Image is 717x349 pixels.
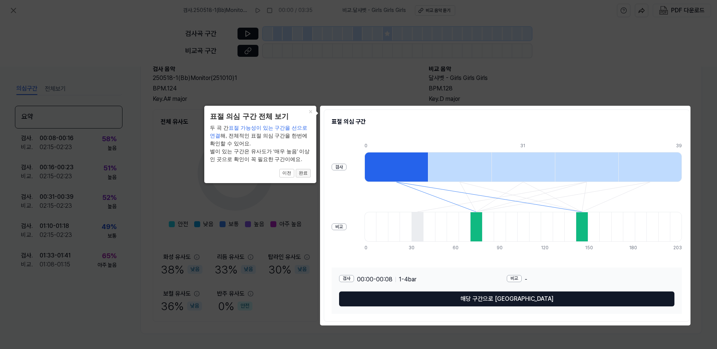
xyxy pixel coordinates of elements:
div: 검사 [332,164,347,171]
div: 180 [629,245,641,251]
div: 0 [364,143,428,149]
div: 0 [364,245,376,251]
div: 30 [409,245,420,251]
button: Close [304,106,316,116]
div: 검사 [339,275,354,282]
span: 00:00 - 00:08 [357,275,392,284]
div: - [507,275,674,284]
h2: 표절 의심 구간 [332,117,682,126]
button: 이전 [279,169,294,178]
button: 완료 [296,169,311,178]
header: 표절 의심 구간 전체 보기 [210,111,311,122]
div: 비교 [507,275,522,282]
button: 해당 구간으로 [GEOGRAPHIC_DATA] [339,291,674,306]
div: 두 곡 간 해, 전체적인 표절 의심 구간을 한번에 확인할 수 있어요. 별이 있는 구간은 유사도가 ‘매우 높음’ 이상인 곳으로 확인이 꼭 필요한 구간이에요. [210,124,311,163]
span: 1 - 4 bar [399,275,416,284]
div: 90 [497,245,508,251]
span: 표절 가능성이 있는 구간을 선으로 연결 [210,125,307,139]
div: 39 [676,143,682,149]
div: 31 [520,143,584,149]
div: 비교 [332,223,347,231]
div: 120 [541,245,553,251]
div: 60 [453,245,464,251]
div: 203 [673,245,682,251]
div: 150 [585,245,597,251]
